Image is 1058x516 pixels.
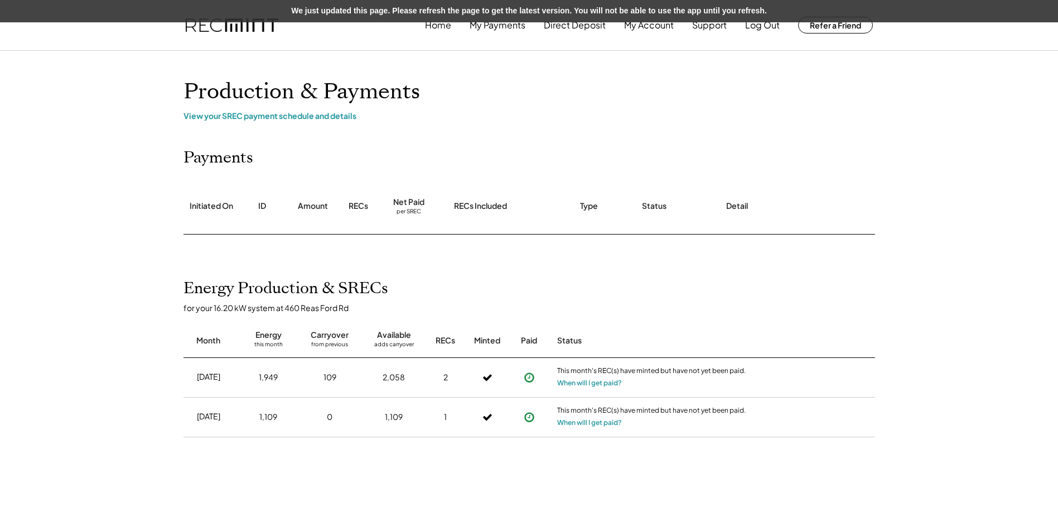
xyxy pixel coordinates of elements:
button: Direct Deposit [544,14,606,36]
button: When will I get paid? [557,417,622,428]
div: RECs [349,200,368,212]
div: Detail [726,200,748,212]
button: My Payments [470,14,525,36]
div: Carryover [311,329,349,341]
div: 2 [443,372,448,383]
h2: Payments [183,149,253,168]
h1: Production & Payments [183,79,875,105]
div: 1 [444,412,447,423]
h2: Energy Production & SRECs [183,279,388,298]
button: My Account [624,14,674,36]
div: this month [254,341,283,352]
div: This month's REC(s) have minted but have not yet been paid. [557,406,747,417]
div: Energy [255,329,282,341]
button: Payment approved, but not yet initiated. [521,369,538,386]
div: RECs [436,335,455,346]
div: [DATE] [197,371,220,383]
div: Net Paid [393,197,424,208]
div: Month [196,335,220,346]
div: This month's REC(s) have minted but have not yet been paid. [557,366,747,378]
div: from previous [311,341,348,352]
div: 109 [323,372,336,383]
div: Type [580,200,598,212]
button: Payment approved, but not yet initiated. [521,409,538,426]
div: Amount [298,200,328,212]
div: 1,109 [259,412,277,423]
div: Status [642,200,666,212]
div: per SREC [397,208,421,216]
div: for your 16.20 kW system at 460 Reas Ford Rd [183,303,886,313]
div: 1,949 [259,372,278,383]
div: Paid [521,335,537,346]
div: 1,109 [385,412,403,423]
div: 2,058 [383,372,405,383]
div: 0 [327,412,332,423]
div: Status [557,335,747,346]
button: Support [692,14,727,36]
div: RECs Included [454,200,507,212]
div: Minted [474,335,500,346]
img: recmint-logotype%403x.png [186,18,278,32]
div: ID [258,200,266,212]
div: [DATE] [197,411,220,422]
div: adds carryover [374,341,414,352]
div: Initiated On [190,200,233,212]
button: When will I get paid? [557,378,622,389]
button: Home [425,14,451,36]
div: Available [377,329,411,341]
button: Refer a Friend [798,17,873,34]
button: Log Out [745,14,780,36]
div: View your SREC payment schedule and details [183,111,875,121]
